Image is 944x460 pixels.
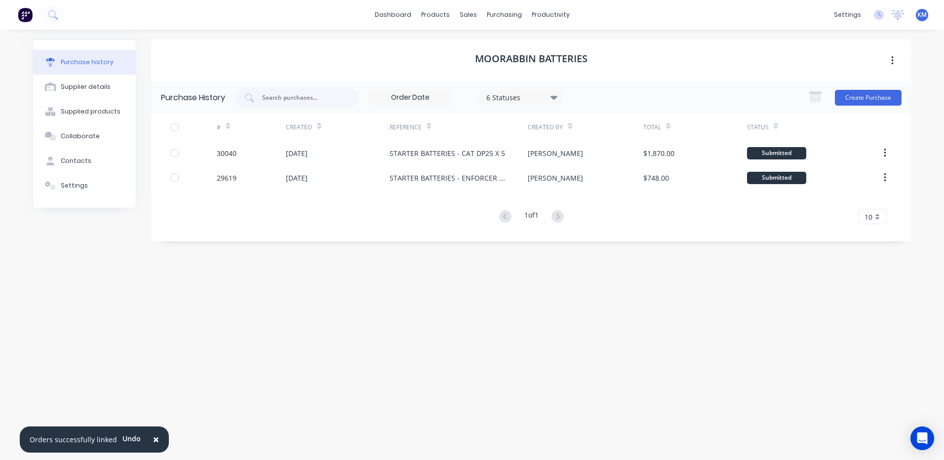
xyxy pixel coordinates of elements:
[261,93,343,103] input: Search purchases...
[61,156,91,165] div: Contacts
[482,7,527,22] div: purchasing
[390,123,422,132] div: Reference
[643,123,661,132] div: Total
[865,212,872,222] span: 10
[33,75,136,99] button: Supplier details
[835,90,902,106] button: Create Purchase
[143,428,169,452] button: Close
[910,426,934,450] div: Open Intercom Messenger
[217,173,236,183] div: 29619
[747,147,806,159] div: Submitted
[390,173,508,183] div: STARTER BATTERIES - ENFORCER & KOMATSU
[217,123,221,132] div: #
[643,173,669,183] div: $748.00
[33,124,136,149] button: Collaborate
[153,432,159,446] span: ×
[455,7,482,22] div: sales
[61,181,88,190] div: Settings
[161,92,225,104] div: Purchase History
[643,148,674,158] div: $1,870.00
[528,148,583,158] div: [PERSON_NAME]
[33,149,136,173] button: Contacts
[416,7,455,22] div: products
[217,148,236,158] div: 30040
[33,50,136,75] button: Purchase history
[61,107,120,116] div: Supplied products
[369,90,452,105] input: Order Date
[33,173,136,198] button: Settings
[61,82,111,91] div: Supplier details
[917,10,927,19] span: KM
[747,123,769,132] div: Status
[528,173,583,183] div: [PERSON_NAME]
[117,431,146,446] button: Undo
[390,148,505,158] div: STARTER BATTERIES - CAT DP25 X 5
[370,7,416,22] a: dashboard
[475,53,588,65] h1: MOORABBIN BATTERIES
[286,148,308,158] div: [DATE]
[528,123,563,132] div: Created By
[61,58,114,67] div: Purchase history
[18,7,33,22] img: Factory
[524,210,539,224] div: 1 of 1
[61,132,100,141] div: Collaborate
[486,92,557,102] div: 6 Statuses
[829,7,866,22] div: settings
[286,123,312,132] div: Created
[747,172,806,184] div: Submitted
[33,99,136,124] button: Supplied products
[286,173,308,183] div: [DATE]
[527,7,575,22] div: productivity
[30,434,117,445] div: Orders successfully linked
